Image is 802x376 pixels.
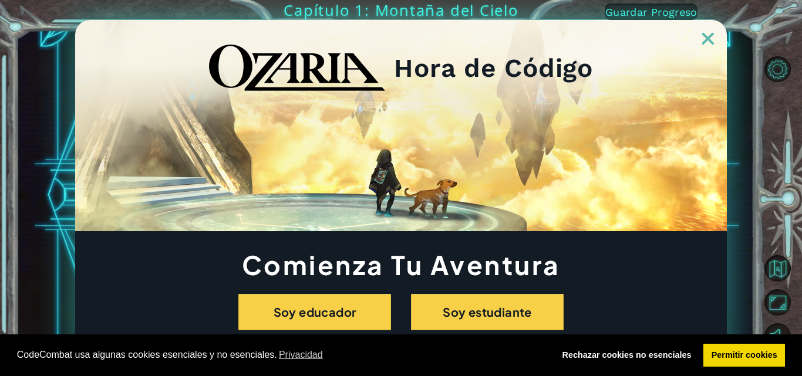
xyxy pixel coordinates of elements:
[238,294,391,330] button: Soy educador
[554,344,699,367] a: deny cookies
[394,57,593,79] h2: Hora de Código
[702,33,714,45] img: ExitButton_Dusk.png
[703,344,785,367] a: allow cookies
[411,294,564,330] button: Soy estudiante
[277,346,325,364] a: learn more about cookies
[209,45,385,92] img: blackOzariaWordmark.png
[75,253,727,276] h1: Comienza Tu Aventura
[17,346,545,364] span: CodeCombat usa algunas cookies esenciales y no esenciales.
